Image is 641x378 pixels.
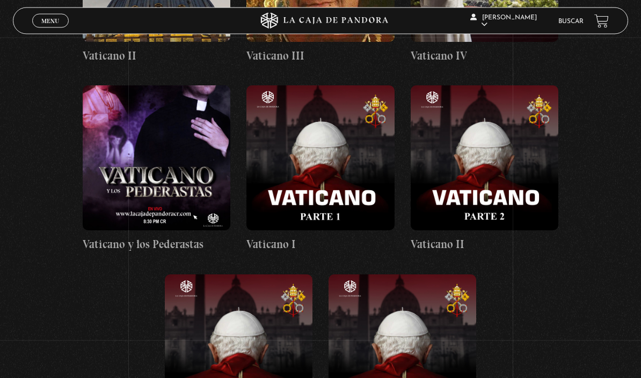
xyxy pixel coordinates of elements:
[83,86,230,253] a: Vaticano y los Pederastas
[83,236,230,253] h4: Vaticano y los Pederastas
[558,18,584,25] a: Buscar
[594,14,609,28] a: View your shopping cart
[246,236,394,253] h4: Vaticano I
[246,86,394,253] a: Vaticano I
[83,48,230,65] h4: Vaticano II
[411,48,558,65] h4: Vaticano IV
[246,48,394,65] h4: Vaticano III
[411,236,558,253] h4: Vaticano II
[411,86,558,253] a: Vaticano II
[41,18,59,24] span: Menu
[470,14,537,28] span: [PERSON_NAME]
[38,27,63,34] span: Cerrar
